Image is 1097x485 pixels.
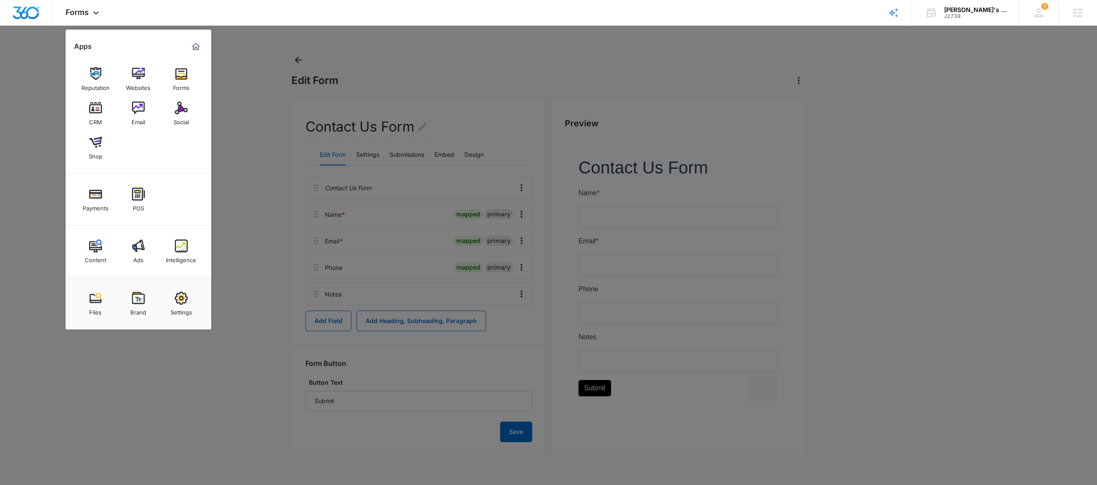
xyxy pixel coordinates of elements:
div: Shop [89,149,102,160]
a: Brand [122,287,155,320]
span: Forms [66,8,89,17]
a: Ads [122,235,155,268]
div: Websites [126,80,150,91]
div: account id [944,13,1007,19]
div: account name [944,6,1007,13]
div: Brand [130,305,146,316]
div: notifications count [1041,3,1048,10]
div: Intelligence [166,252,196,263]
div: Ads [133,252,144,263]
a: CRM [79,97,112,130]
a: Shop [79,132,112,164]
a: Files [79,287,112,320]
a: Websites [122,63,155,96]
div: CRM [89,114,102,126]
div: Email [132,114,145,126]
iframe: reCAPTCHA [169,219,279,244]
a: Forms [165,63,198,96]
div: Payments [83,201,108,212]
a: Marketing 360® Dashboard [189,40,203,54]
span: 7 [1041,3,1048,10]
div: Files [89,305,102,316]
a: Intelligence [165,235,198,268]
a: POS [122,183,155,216]
span: Submit [6,227,27,234]
div: Reputation [81,80,110,91]
a: Social [165,97,198,130]
div: Content [85,252,106,263]
div: Social [174,114,189,126]
div: Settings [171,305,192,316]
a: Payments [79,183,112,216]
h2: Apps [74,42,92,51]
a: Reputation [79,63,112,96]
div: Forms [173,80,189,91]
a: Settings [165,287,198,320]
a: Content [79,235,112,268]
a: Email [122,97,155,130]
div: POS [133,201,144,212]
